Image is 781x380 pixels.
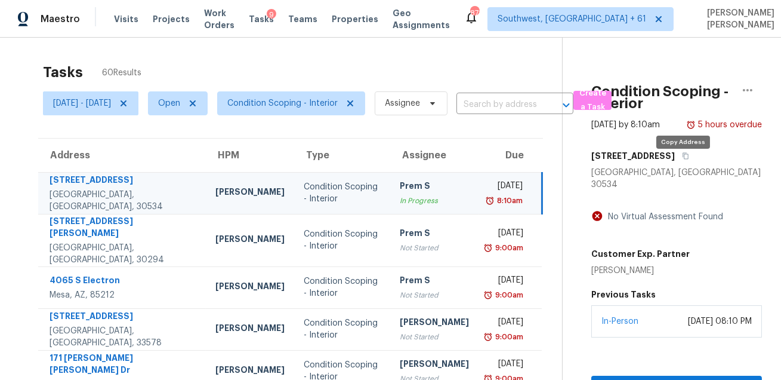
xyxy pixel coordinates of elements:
[688,315,752,327] div: [DATE] 08:10 PM
[400,316,469,331] div: [PERSON_NAME]
[206,139,294,172] th: HPM
[579,87,606,114] span: Create a Task
[696,119,762,131] div: 5 hours overdue
[267,9,276,21] div: 9
[488,358,523,373] div: [DATE]
[493,331,523,343] div: 9:00am
[400,274,469,289] div: Prem S
[483,289,493,301] img: Overdue Alarm Icon
[50,174,196,189] div: [STREET_ADDRESS]
[483,331,493,343] img: Overdue Alarm Icon
[102,67,141,79] span: 60 Results
[591,85,733,109] h2: Condition Scoping - Interior
[390,139,479,172] th: Assignee
[400,180,469,195] div: Prem S
[215,186,285,201] div: [PERSON_NAME]
[479,139,542,172] th: Due
[591,248,690,260] h5: Customer Exp. Partner
[153,13,190,25] span: Projects
[385,97,420,109] span: Assignee
[488,227,523,242] div: [DATE]
[50,274,196,289] div: 4065 S Electron
[591,265,690,277] div: [PERSON_NAME]
[215,364,285,379] div: [PERSON_NAME]
[215,280,285,295] div: [PERSON_NAME]
[488,274,523,289] div: [DATE]
[470,7,479,19] div: 871
[304,181,381,205] div: Condition Scoping - Interior
[50,352,196,379] div: 171 [PERSON_NAME] [PERSON_NAME] Dr
[498,13,646,25] span: Southwest, [GEOGRAPHIC_DATA] + 61
[114,13,138,25] span: Visits
[50,242,196,266] div: [GEOGRAPHIC_DATA], [GEOGRAPHIC_DATA], 30294
[50,325,196,349] div: [GEOGRAPHIC_DATA], [GEOGRAPHIC_DATA], 33578
[50,189,196,213] div: [GEOGRAPHIC_DATA], [GEOGRAPHIC_DATA], 30534
[601,317,638,326] a: In-Person
[495,195,523,207] div: 8:10am
[249,15,274,23] span: Tasks
[488,180,523,195] div: [DATE]
[485,195,495,207] img: Overdue Alarm Icon
[702,7,774,31] span: [PERSON_NAME] [PERSON_NAME]
[591,150,675,162] h5: [STREET_ADDRESS]
[288,13,317,25] span: Teams
[41,13,80,25] span: Maestro
[686,119,696,131] img: Overdue Alarm Icon
[400,358,469,373] div: [PERSON_NAME]
[332,13,378,25] span: Properties
[400,227,469,242] div: Prem S
[50,310,196,325] div: [STREET_ADDRESS]
[50,215,196,242] div: [STREET_ADDRESS][PERSON_NAME]
[294,139,390,172] th: Type
[400,331,469,343] div: Not Started
[493,289,523,301] div: 9:00am
[304,228,381,252] div: Condition Scoping - Interior
[38,139,206,172] th: Address
[573,91,612,110] button: Create a Task
[493,242,523,254] div: 9:00am
[304,275,381,299] div: Condition Scoping - Interior
[204,7,234,31] span: Work Orders
[215,322,285,337] div: [PERSON_NAME]
[50,289,196,301] div: Mesa, AZ, 85212
[158,97,180,109] span: Open
[591,119,660,131] div: [DATE] by 8:10am
[591,167,762,191] div: [GEOGRAPHIC_DATA], [GEOGRAPHIC_DATA] 30534
[304,317,381,341] div: Condition Scoping - Interior
[393,7,450,31] span: Geo Assignments
[591,210,603,222] img: Artifact Not Present Icon
[456,96,540,114] input: Search by address
[483,242,493,254] img: Overdue Alarm Icon
[603,211,723,223] div: No Virtual Assessment Found
[227,97,338,109] span: Condition Scoping - Interior
[591,289,762,301] h5: Previous Tasks
[400,242,469,254] div: Not Started
[400,195,469,207] div: In Progress
[53,97,111,109] span: [DATE] - [DATE]
[43,66,83,78] h2: Tasks
[558,97,575,114] button: Open
[215,233,285,248] div: [PERSON_NAME]
[400,289,469,301] div: Not Started
[488,316,523,331] div: [DATE]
